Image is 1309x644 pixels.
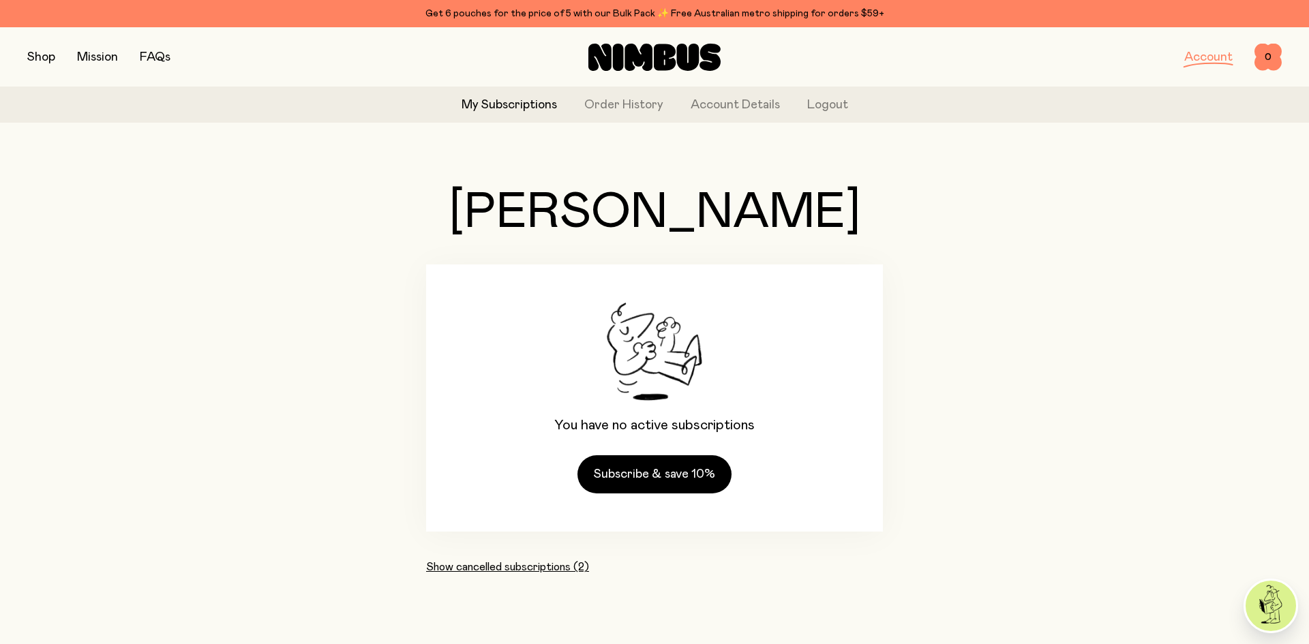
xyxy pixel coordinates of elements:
a: Mission [77,51,118,63]
a: My Subscriptions [462,96,557,114]
button: 0 [1254,44,1282,71]
h1: [PERSON_NAME] [426,188,883,237]
button: Logout [807,96,848,114]
button: Show cancelled subscriptions (2) [426,559,589,575]
div: Get 6 pouches for the price of 5 with our Bulk Pack ✨ Free Australian metro shipping for orders $59+ [27,5,1282,22]
img: agent [1246,581,1296,631]
p: You have no active subscriptions [554,417,755,433]
a: FAQs [140,51,170,63]
a: Account [1184,51,1233,63]
a: Account Details [691,96,780,114]
a: Order History [584,96,663,114]
a: Subscribe & save 10% [577,455,732,493]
